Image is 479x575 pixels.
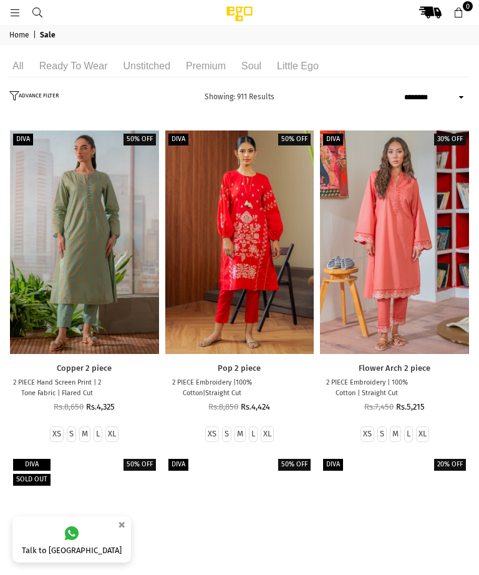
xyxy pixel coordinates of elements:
label: 30% off [434,134,466,145]
label: 50% off [278,459,311,471]
li: Soul [238,55,264,77]
label: M [237,429,243,440]
label: Diva [323,134,343,145]
a: Search [26,7,49,17]
button: ADVANCE FILTER [9,91,62,104]
label: S [69,429,74,440]
a: Flower Arch 2 piece [320,130,469,354]
button: × [114,514,129,535]
span: Rs.8,650 [54,402,84,411]
span: Rs.4,325 [86,402,115,411]
a: Pop 2 piece [165,130,314,354]
label: XS [208,429,216,440]
label: Diva [168,134,188,145]
label: 50% off [123,459,156,471]
label: XS [52,429,61,440]
p: 2 PIECE Embroidery | 100% Cotton | Straight Cut [320,378,414,398]
label: Diva [13,134,33,145]
label: Diva [13,459,51,471]
label: S [380,429,384,440]
li: Premium [183,55,229,77]
label: L [407,429,410,440]
li: Ready to wear [36,55,111,77]
label: XL [419,429,427,440]
a: Menu [4,7,26,17]
span: Rs.4,424 [241,402,270,411]
label: L [96,429,100,440]
img: Ego [202,5,277,22]
a: Copper 2 piece [10,130,159,354]
li: Little ego [274,55,322,77]
span: | [33,31,38,41]
label: S [225,429,229,440]
span: Rs.7,450 [364,402,394,411]
label: XL [108,429,116,440]
a: 0 [447,1,470,24]
li: Unstitched [120,55,173,77]
p: 2 PIECE Embroidery |100% Cotton|Straight Cut [165,378,259,398]
span: 0 [463,1,473,11]
a: Copper 2 piece [10,363,159,374]
p: 2 PIECE Hand Screen Print | 2 Tone Fabric | Flared Cut [10,378,104,398]
label: 50% off [278,134,311,145]
span: Sale [40,31,57,41]
label: Diva [168,459,188,471]
span: Rs.8,850 [208,402,238,411]
label: M [392,429,399,440]
label: M [82,429,88,440]
label: XS [363,429,372,440]
a: Talk to [GEOGRAPHIC_DATA] [12,516,131,563]
label: 50% off [123,134,156,145]
a: Home [9,31,31,41]
label: XL [263,429,271,440]
label: Diva [323,459,343,471]
span: Rs.5,215 [396,402,425,411]
span: Showing: 911 Results [205,92,274,101]
li: All [9,55,27,77]
label: L [251,429,255,440]
label: 20% off [434,459,466,471]
a: Pop 2 piece [165,363,314,374]
a: Flower Arch 2 piece [320,363,469,374]
span: Sold out [16,475,47,483]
